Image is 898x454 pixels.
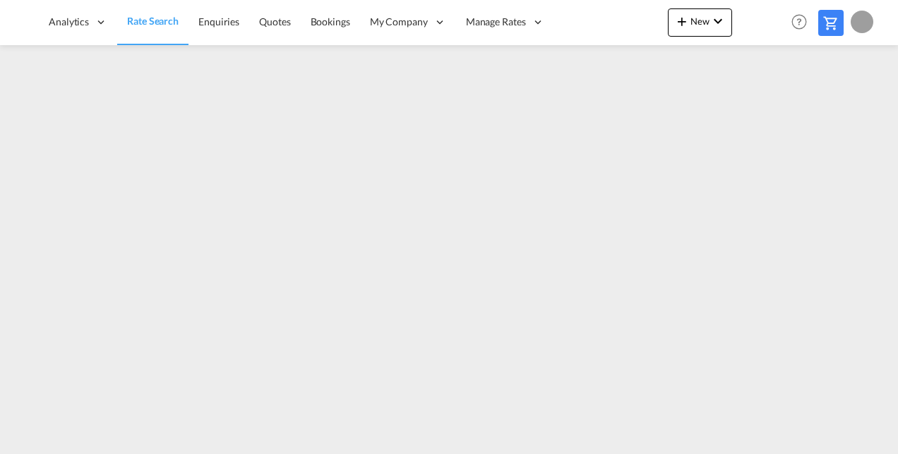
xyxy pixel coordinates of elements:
span: Analytics [49,15,89,29]
span: Help [787,10,811,34]
button: icon-plus 400-fgNewicon-chevron-down [668,8,732,37]
span: Manage Rates [466,15,526,29]
span: Enquiries [198,16,239,27]
md-icon: icon-plus 400-fg [673,13,690,30]
span: Bookings [311,16,350,27]
span: Quotes [259,16,290,27]
md-icon: icon-chevron-down [710,13,726,30]
span: New [673,16,726,27]
span: Rate Search [127,15,179,27]
span: My Company [370,15,428,29]
div: Help [787,10,818,35]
